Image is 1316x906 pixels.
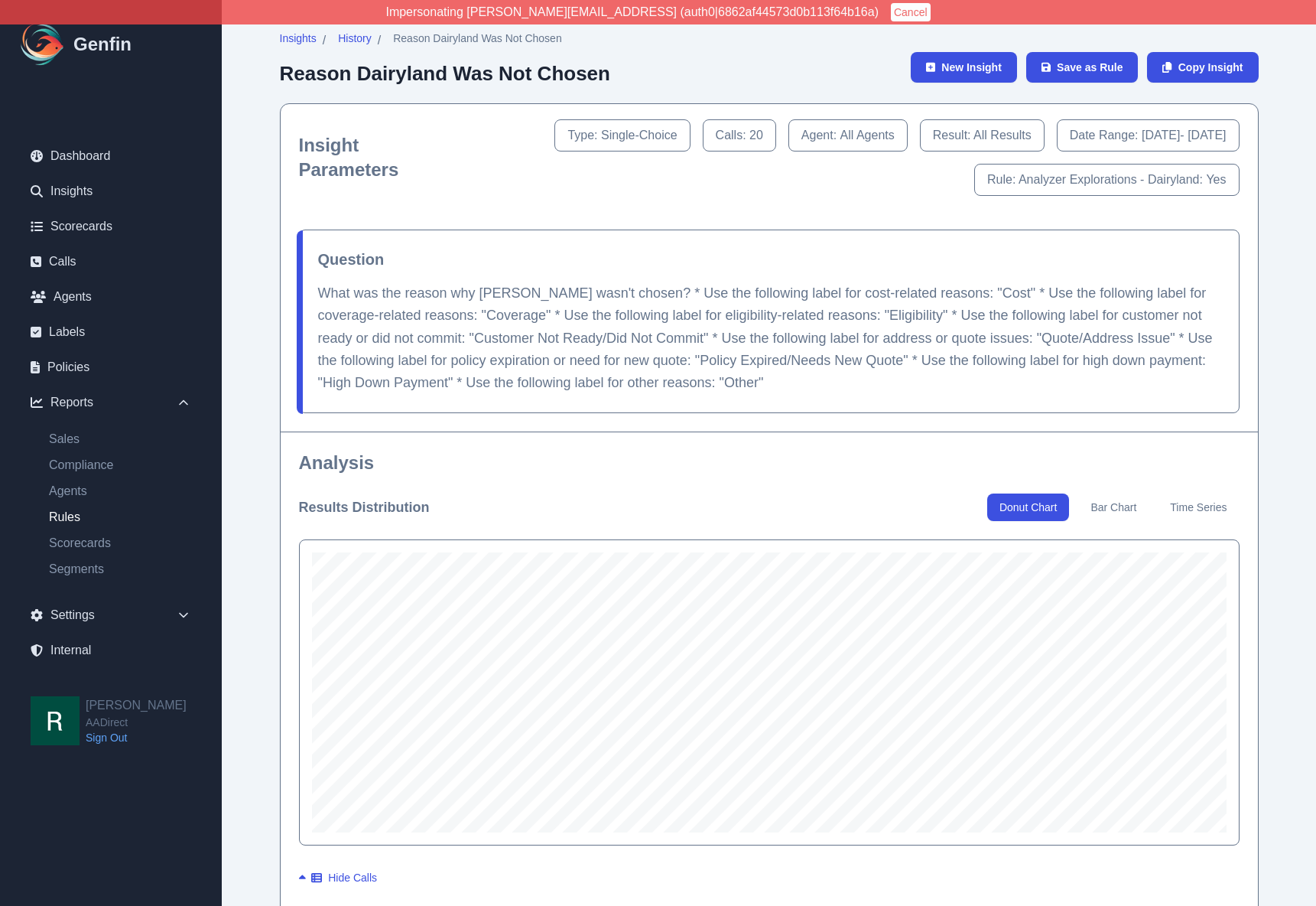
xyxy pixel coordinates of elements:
h4: Question [318,249,1220,270]
div: Reports [18,387,203,418]
span: Save as Rule [1057,60,1123,75]
a: Scorecards [18,211,203,242]
a: Dashboard [18,141,203,171]
img: Rob Kwok [31,696,80,745]
h1: Genfin [73,32,132,57]
a: Scorecards [37,534,203,552]
span: Insights [280,31,317,46]
button: Hide Calls [299,870,378,885]
a: Rules [37,508,203,526]
a: Insights [280,31,317,50]
span: All Agents [840,129,895,142]
button: Bar Chart [1078,494,1149,521]
button: Save as Rule [1026,52,1139,83]
span: Calls: [716,129,749,142]
h2: [PERSON_NAME] [86,696,187,715]
a: Sales [37,430,203,448]
span: [DATE] - [DATE] [1142,129,1227,142]
span: History [338,31,372,46]
span: Agent: [801,129,840,142]
span: Date Range: [1070,129,1142,142]
h2: Insight Parameters [299,133,437,182]
a: New Insight [911,52,1017,83]
a: Internal [18,635,203,666]
span: / [378,31,381,50]
span: Reason Dairyland Was Not Chosen [393,31,561,46]
a: Agents [37,482,203,500]
a: Agents [18,282,203,312]
span: 20 [749,129,763,142]
img: Logo [18,20,67,69]
a: History [338,31,372,50]
span: AADirect [86,715,187,730]
button: Time Series [1158,494,1239,521]
span: Result: All Results [933,129,1032,142]
h3: Results Distribution [299,497,430,518]
span: Single-Choice [601,129,677,142]
div: Settings [18,600,203,631]
span: Rule: Analyzer Explorations - Dairyland : [987,173,1206,186]
a: Sign Out [86,730,187,745]
h2: Reason Dairyland Was Not Chosen [280,62,610,85]
span: Yes [1206,173,1226,186]
h2: Analysis [299,451,1240,475]
p: What was the reason why [PERSON_NAME] wasn't chosen? * Use the following label for cost-related r... [318,282,1220,394]
a: Segments [37,560,203,578]
a: Insights [18,176,203,207]
a: Calls [18,246,203,277]
button: Donut Chart [987,494,1069,521]
span: Type: [567,129,601,142]
button: Cancel [891,3,931,21]
a: Labels [18,317,203,347]
a: Compliance [37,456,203,474]
span: Copy Insight [1178,60,1243,75]
span: New Insight [941,60,1002,75]
a: Copy Insight [1147,52,1258,83]
a: Policies [18,352,203,383]
span: / [323,31,326,50]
